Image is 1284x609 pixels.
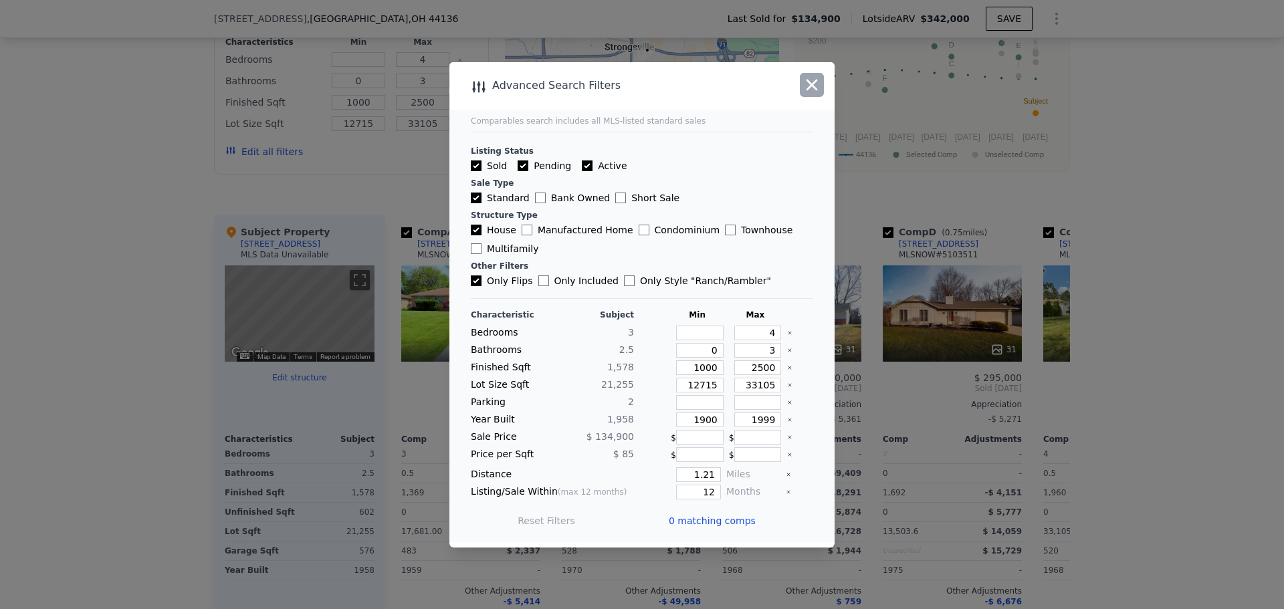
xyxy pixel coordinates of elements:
[726,467,780,482] div: Miles
[619,344,634,355] span: 2.5
[471,223,516,237] label: House
[471,395,550,410] div: Parking
[518,514,575,527] button: Reset
[787,330,792,336] button: Clear
[471,210,813,221] div: Structure Type
[787,417,792,422] button: Clear
[471,378,550,392] div: Lot Size Sqft
[787,365,792,370] button: Clear
[518,160,528,171] input: Pending
[639,225,649,235] input: Condominium
[582,159,627,172] label: Active
[607,414,634,424] span: 1,958
[471,467,634,482] div: Distance
[615,193,626,203] input: Short Sale
[471,160,481,171] input: Sold
[471,275,481,286] input: Only Flips
[471,159,507,172] label: Sold
[471,412,550,427] div: Year Built
[786,472,791,477] button: Clear
[471,225,481,235] input: House
[538,275,549,286] input: Only Included
[471,116,813,126] div: Comparables search includes all MLS-listed standard sales
[787,452,792,457] button: Clear
[671,447,724,462] div: $
[471,178,813,189] div: Sale Type
[671,310,724,320] div: Min
[471,261,813,271] div: Other Filters
[601,379,634,390] span: 21,255
[671,430,724,445] div: $
[628,396,634,407] span: 2
[786,489,791,495] button: Clear
[615,191,679,205] label: Short Sale
[787,435,792,440] button: Clear
[471,485,634,499] div: Listing/Sale Within
[639,223,720,237] label: Condominium
[471,243,481,254] input: Multifamily
[471,146,813,156] div: Listing Status
[613,449,634,459] span: $ 85
[538,274,619,287] label: Only Included
[586,431,634,442] span: $ 134,900
[729,310,782,320] div: Max
[471,430,550,445] div: Sale Price
[471,447,550,462] div: Price per Sqft
[471,343,550,358] div: Bathrooms
[624,275,635,286] input: Only Style "Ranch/Rambler"
[787,400,792,405] button: Clear
[729,447,782,462] div: $
[522,225,532,235] input: Manufactured Home
[522,223,633,237] label: Manufactured Home
[471,193,481,203] input: Standard
[787,348,792,353] button: Clear
[582,160,593,171] input: Active
[607,362,634,372] span: 1,578
[558,487,627,497] span: (max 12 months)
[471,242,538,255] label: Multifamily
[787,382,792,388] button: Clear
[449,76,758,95] div: Advanced Search Filters
[535,191,610,205] label: Bank Owned
[471,360,550,375] div: Finished Sqft
[669,514,756,527] span: 0 matching comps
[518,159,571,172] label: Pending
[535,193,546,203] input: Bank Owned
[624,274,771,287] label: Only Style " Ranch/Rambler "
[628,327,634,338] span: 3
[471,326,550,340] div: Bedrooms
[471,310,550,320] div: Characteristic
[729,430,782,445] div: $
[471,191,530,205] label: Standard
[725,223,792,237] label: Townhouse
[726,485,780,499] div: Months
[725,225,736,235] input: Townhouse
[555,310,634,320] div: Subject
[471,274,533,287] label: Only Flips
